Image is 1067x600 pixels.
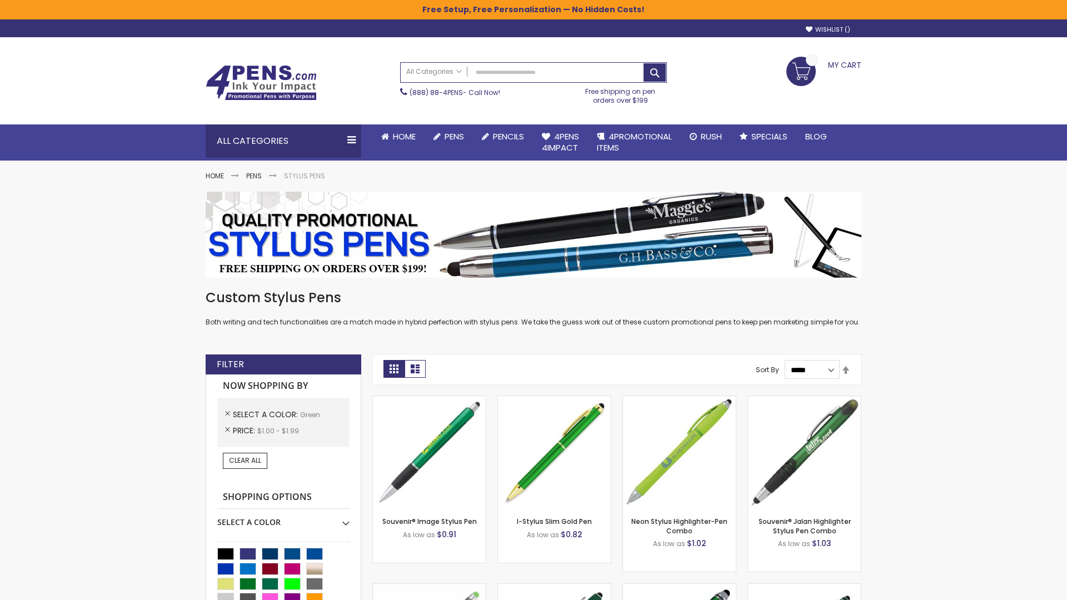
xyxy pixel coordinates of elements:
[372,124,425,149] a: Home
[533,124,588,161] a: 4Pens4impact
[382,517,477,526] a: Souvenir® Image Stylus Pen
[233,425,257,436] span: Price
[217,509,350,528] div: Select A Color
[574,83,667,105] div: Free shipping on pen orders over $199
[217,374,350,398] strong: Now Shopping by
[473,124,533,149] a: Pencils
[597,131,672,153] span: 4PROMOTIONAL ITEMS
[284,171,325,181] strong: Stylus Pens
[748,396,861,405] a: Souvenir® Jalan Highlighter Stylus Pen Combo-Green
[217,486,350,509] strong: Shopping Options
[748,396,861,509] img: Souvenir® Jalan Highlighter Stylus Pen Combo-Green
[653,539,685,548] span: As low as
[425,124,473,149] a: Pens
[701,131,722,142] span: Rush
[498,396,611,405] a: I-Stylus Slim Gold-Green
[623,396,736,509] img: Neon Stylus Highlighter-Pen Combo-Green
[796,124,836,149] a: Blog
[588,124,681,161] a: 4PROMOTIONALITEMS
[206,65,317,101] img: 4Pens Custom Pens and Promotional Products
[759,517,851,535] a: Souvenir® Jalan Highlighter Stylus Pen Combo
[403,530,435,539] span: As low as
[257,426,299,436] span: $1.00 - $1.99
[410,88,463,97] a: (888) 88-4PENS
[373,396,486,509] img: Souvenir® Image Stylus Pen-Green
[206,289,861,307] h1: Custom Stylus Pens
[206,171,224,181] a: Home
[812,538,831,549] span: $1.03
[527,530,559,539] span: As low as
[373,583,486,593] a: Islander Softy Gel with Stylus - ColorJet Imprint-Green
[445,131,464,142] span: Pens
[561,529,582,540] span: $0.82
[406,67,462,76] span: All Categories
[778,539,810,548] span: As low as
[493,131,524,142] span: Pencils
[756,365,779,374] label: Sort By
[498,396,611,509] img: I-Stylus Slim Gold-Green
[217,358,244,371] strong: Filter
[687,538,706,549] span: $1.02
[393,131,416,142] span: Home
[229,456,261,465] span: Clear All
[223,453,267,468] a: Clear All
[373,396,486,405] a: Souvenir® Image Stylus Pen-Green
[206,289,861,327] div: Both writing and tech functionalities are a match made in hybrid perfection with stylus pens. We ...
[498,583,611,593] a: Custom Soft Touch® Metal Pens with Stylus-Green
[233,409,300,420] span: Select A Color
[437,529,456,540] span: $0.91
[806,26,850,34] a: Wishlist
[300,410,320,419] span: Green
[623,396,736,405] a: Neon Stylus Highlighter-Pen Combo-Green
[681,124,731,149] a: Rush
[748,583,861,593] a: Colter Stylus Twist Metal Pen-Green
[206,124,361,158] div: All Categories
[542,131,579,153] span: 4Pens 4impact
[731,124,796,149] a: Specials
[410,88,500,97] span: - Call Now!
[517,517,592,526] a: I-Stylus Slim Gold Pen
[206,192,861,278] img: Stylus Pens
[383,360,405,378] strong: Grid
[623,583,736,593] a: Kyra Pen with Stylus and Flashlight-Green
[401,63,467,81] a: All Categories
[751,131,787,142] span: Specials
[246,171,262,181] a: Pens
[631,517,727,535] a: Neon Stylus Highlighter-Pen Combo
[805,131,827,142] span: Blog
